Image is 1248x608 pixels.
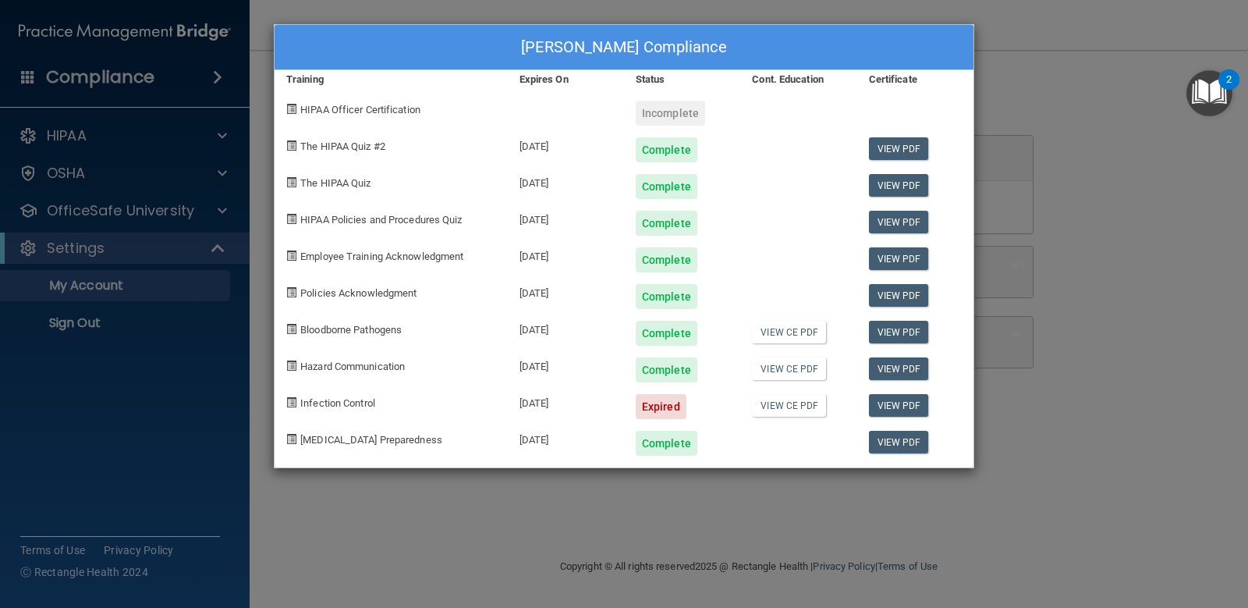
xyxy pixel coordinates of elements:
button: Open Resource Center, 2 new notifications [1186,70,1232,116]
a: View PDF [869,431,929,453]
div: 2 [1226,80,1232,100]
div: [DATE] [508,309,624,346]
span: Infection Control [300,397,375,409]
a: View PDF [869,394,929,417]
div: [DATE] [508,199,624,236]
a: View PDF [869,357,929,380]
div: [DATE] [508,346,624,382]
span: Bloodborne Pathogens [300,324,402,336]
div: Incomplete [636,101,705,126]
div: [DATE] [508,126,624,162]
span: HIPAA Officer Certification [300,104,420,116]
span: Hazard Communication [300,361,405,372]
div: Complete [636,321,697,346]
div: Cont. Education [740,70,856,89]
div: Status [624,70,740,89]
span: HIPAA Policies and Procedures Quiz [300,214,462,226]
a: View PDF [869,174,929,197]
span: The HIPAA Quiz [300,177,370,189]
div: [PERSON_NAME] Compliance [275,25,973,70]
div: Complete [636,137,697,162]
div: Complete [636,174,697,199]
a: View CE PDF [752,394,826,417]
span: Employee Training Acknowledgment [300,251,463,262]
div: Expired [636,394,686,419]
span: Policies Acknowledgment [300,287,417,299]
div: [DATE] [508,236,624,272]
div: [DATE] [508,419,624,456]
a: View CE PDF [752,321,826,343]
a: View PDF [869,247,929,270]
span: [MEDICAL_DATA] Preparedness [300,434,442,446]
div: [DATE] [508,162,624,199]
div: Complete [636,357,697,382]
a: View PDF [869,211,929,233]
div: [DATE] [508,382,624,419]
a: View PDF [869,137,929,160]
a: View PDF [869,284,929,307]
a: View CE PDF [752,357,826,380]
div: Expires On [508,70,624,89]
div: Complete [636,247,697,272]
div: Complete [636,211,697,236]
a: View PDF [869,321,929,343]
div: Complete [636,284,697,309]
span: The HIPAA Quiz #2 [300,140,385,152]
div: [DATE] [508,272,624,309]
div: Complete [636,431,697,456]
div: Certificate [857,70,973,89]
div: Training [275,70,508,89]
